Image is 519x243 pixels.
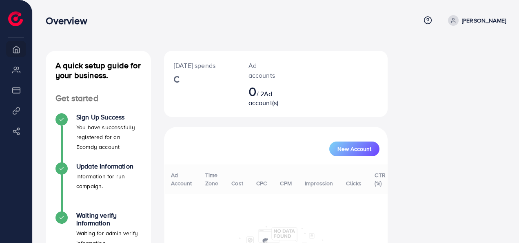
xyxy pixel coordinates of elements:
[76,162,141,170] h4: Update Information
[46,61,151,80] h4: A quick setup guide for your business.
[76,122,141,152] p: You have successfully registered for an Ecomdy account
[248,82,257,101] span: 0
[46,113,151,162] li: Sign Up Success
[46,93,151,103] h4: Get started
[329,142,379,156] button: New Account
[445,15,506,26] a: [PERSON_NAME]
[76,113,141,121] h4: Sign Up Success
[46,162,151,211] li: Update Information
[46,15,93,27] h3: Overview
[462,16,506,25] p: [PERSON_NAME]
[8,11,23,26] img: logo
[248,61,285,80] p: Ad accounts
[248,89,279,107] span: Ad account(s)
[76,171,141,191] p: Information for run campaign.
[248,83,285,107] h2: / 2
[174,61,229,70] p: [DATE] spends
[337,146,371,152] span: New Account
[76,211,141,227] h4: Waiting verify information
